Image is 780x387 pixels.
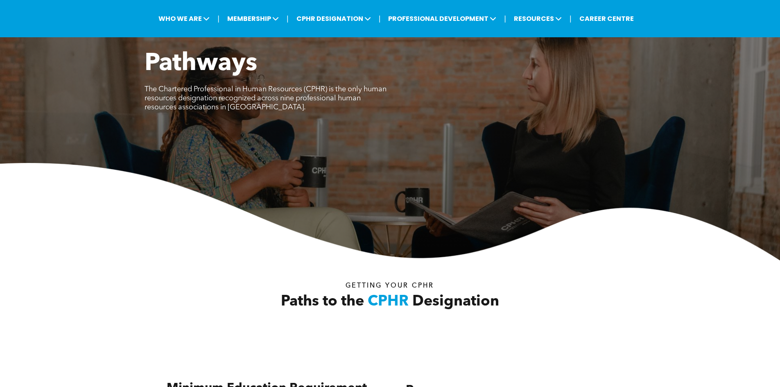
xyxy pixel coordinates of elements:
[145,86,387,111] span: The Chartered Professional in Human Resources (CPHR) is the only human resources designation reco...
[386,11,499,26] span: PROFESSIONAL DEVELOPMENT
[145,52,257,76] span: Pathways
[412,294,499,309] span: Designation
[577,11,636,26] a: CAREER CENTRE
[504,10,506,27] li: |
[156,11,212,26] span: WHO WE ARE
[368,294,409,309] span: CPHR
[281,294,364,309] span: Paths to the
[570,10,572,27] li: |
[346,283,434,289] span: Getting your Cphr
[511,11,564,26] span: RESOURCES
[225,11,281,26] span: MEMBERSHIP
[294,11,373,26] span: CPHR DESIGNATION
[217,10,219,27] li: |
[379,10,381,27] li: |
[287,10,289,27] li: |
